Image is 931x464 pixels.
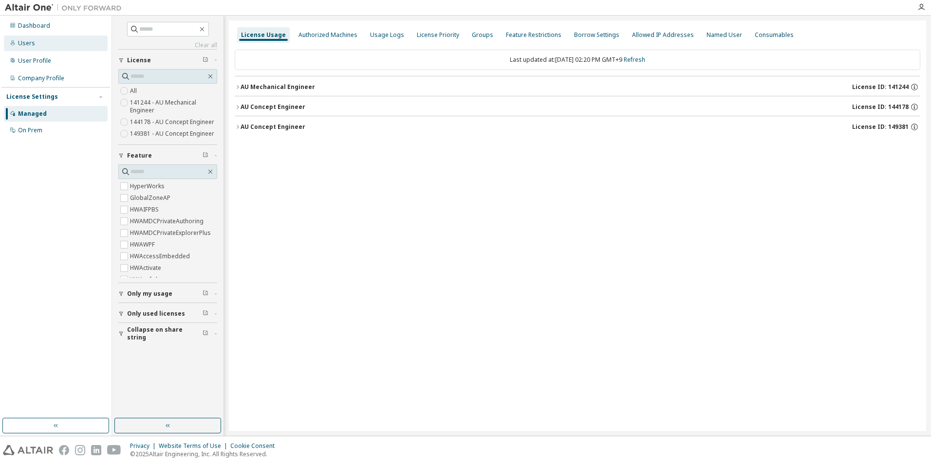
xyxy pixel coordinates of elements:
[203,56,208,64] span: Clear filter
[91,445,101,455] img: linkedin.svg
[852,123,909,131] span: License ID: 149381
[127,326,203,341] span: Collapse on share string
[130,128,216,140] label: 149381 - AU Concept Engineer
[118,303,217,324] button: Only used licenses
[574,31,619,39] div: Borrow Settings
[235,50,920,70] div: Last updated at: [DATE] 02:20 PM GMT+9
[130,116,216,128] label: 144178 - AU Concept Engineer
[755,31,794,39] div: Consumables
[130,274,161,286] label: HWAcufwh
[118,145,217,166] button: Feature
[203,310,208,318] span: Clear filter
[118,283,217,304] button: Only my usage
[203,330,208,338] span: Clear filter
[18,110,47,118] div: Managed
[130,250,192,262] label: HWAccessEmbedded
[18,74,64,82] div: Company Profile
[241,103,305,111] div: AU Concept Engineer
[107,445,121,455] img: youtube.svg
[59,445,69,455] img: facebook.svg
[130,227,213,239] label: HWAMDCPrivateExplorerPlus
[3,445,53,455] img: altair_logo.svg
[852,83,909,91] span: License ID: 141244
[130,85,139,97] label: All
[130,180,167,192] label: HyperWorks
[75,445,85,455] img: instagram.svg
[241,83,315,91] div: AU Mechanical Engineer
[118,50,217,71] button: License
[130,97,217,116] label: 141244 - AU Mechanical Engineer
[118,41,217,49] a: Clear all
[370,31,404,39] div: Usage Logs
[130,192,172,204] label: GlobalZoneAP
[298,31,357,39] div: Authorized Machines
[230,442,280,450] div: Cookie Consent
[235,96,920,118] button: AU Concept EngineerLicense ID: 144178
[118,323,217,344] button: Collapse on share string
[632,31,694,39] div: Allowed IP Addresses
[241,31,286,39] div: License Usage
[18,126,42,134] div: On Prem
[18,22,50,30] div: Dashboard
[159,442,230,450] div: Website Terms of Use
[6,93,58,101] div: License Settings
[852,103,909,111] span: License ID: 144178
[472,31,493,39] div: Groups
[5,3,127,13] img: Altair One
[203,152,208,160] span: Clear filter
[235,116,920,138] button: AU Concept EngineerLicense ID: 149381
[127,310,185,318] span: Only used licenses
[18,39,35,47] div: Users
[127,290,172,298] span: Only my usage
[18,57,51,65] div: User Profile
[127,56,151,64] span: License
[130,204,161,215] label: HWAIFPBS
[417,31,459,39] div: License Priority
[130,442,159,450] div: Privacy
[130,239,157,250] label: HWAWPF
[130,262,163,274] label: HWActivate
[130,215,205,227] label: HWAMDCPrivateAuthoring
[203,290,208,298] span: Clear filter
[127,152,152,160] span: Feature
[624,55,645,64] a: Refresh
[235,76,920,98] button: AU Mechanical EngineerLicense ID: 141244
[130,450,280,458] p: © 2025 Altair Engineering, Inc. All Rights Reserved.
[241,123,305,131] div: AU Concept Engineer
[506,31,561,39] div: Feature Restrictions
[707,31,742,39] div: Named User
